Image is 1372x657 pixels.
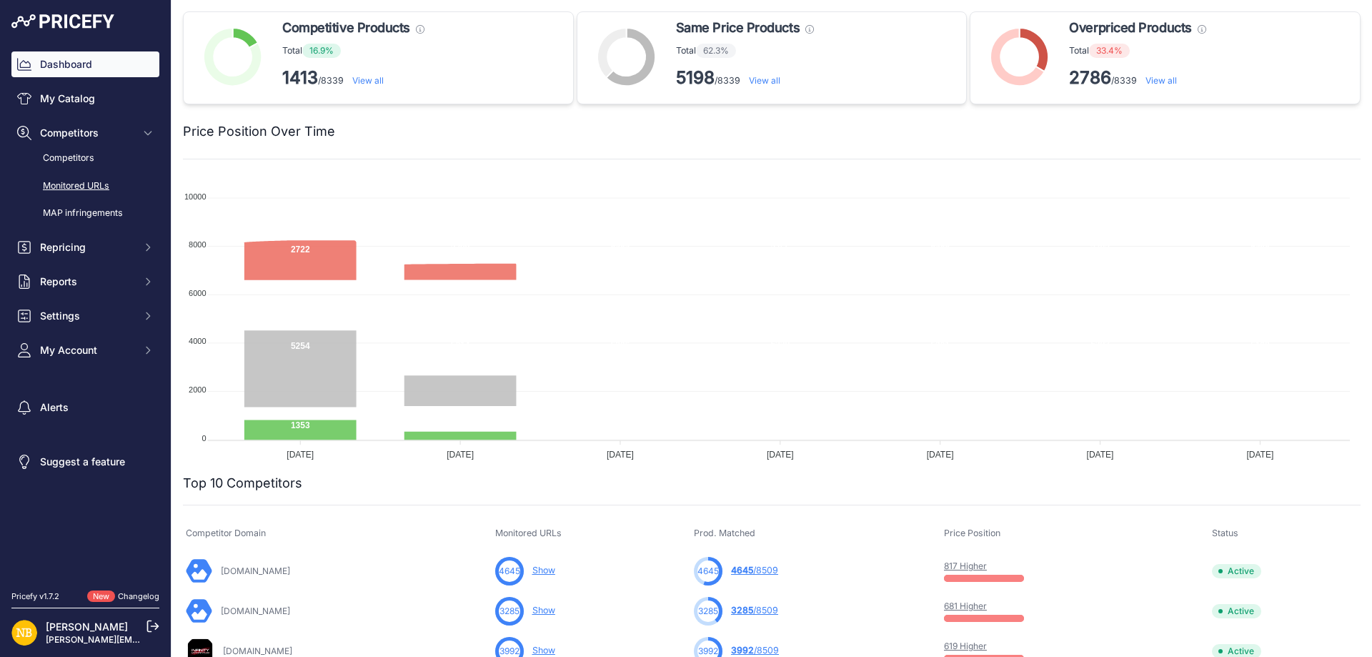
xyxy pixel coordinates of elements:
img: Pricefy Logo [11,14,114,29]
nav: Sidebar [11,51,159,573]
span: Monitored URLs [495,528,562,538]
tspan: 4000 [189,337,206,345]
a: 619 Higher [944,641,987,651]
span: Same Price Products [676,18,800,38]
span: 3285 [698,605,718,618]
a: [DOMAIN_NAME] [223,646,292,656]
h2: Top 10 Competitors [183,473,302,493]
span: 33.4% [1089,44,1130,58]
tspan: 6000 [189,289,206,297]
span: Reports [40,275,134,289]
a: Show [532,565,555,576]
span: 4645 [499,565,520,578]
h2: Price Position Over Time [183,122,335,142]
span: 62.3% [696,44,736,58]
a: [DOMAIN_NAME] [221,565,290,576]
a: View all [352,75,384,86]
span: Competitors [40,126,134,140]
span: 4645 [697,565,719,578]
span: 3285 [731,605,753,616]
p: Total [1069,44,1206,58]
a: 681 Higher [944,601,987,611]
p: /8339 [1069,66,1206,89]
a: Competitors [11,146,159,171]
a: Suggest a feature [11,449,159,475]
span: Status [1212,528,1238,538]
a: 3992/8509 [731,645,779,656]
a: Changelog [118,591,159,601]
tspan: [DATE] [1246,450,1273,460]
a: View all [749,75,780,86]
span: My Account [40,343,134,357]
strong: 1413 [282,67,318,88]
span: New [87,591,115,603]
span: Prod. Matched [694,528,755,538]
a: [DOMAIN_NAME] [221,606,290,616]
a: 817 Higher [944,560,987,571]
a: Dashboard [11,51,159,77]
tspan: [DATE] [287,450,314,460]
a: [PERSON_NAME] [46,621,128,633]
p: Total [282,44,424,58]
span: Competitive Products [282,18,410,38]
strong: 2786 [1069,67,1111,88]
tspan: [DATE] [1087,450,1114,460]
button: Competitors [11,120,159,146]
a: MAP infringements [11,201,159,226]
strong: 5198 [676,67,715,88]
button: Settings [11,303,159,329]
span: Competitor Domain [186,528,266,538]
tspan: [DATE] [767,450,794,460]
a: 3285/8509 [731,605,778,616]
tspan: [DATE] [607,450,634,460]
a: My Catalog [11,86,159,112]
a: View all [1145,75,1177,86]
span: Settings [40,309,134,323]
span: 3992 [731,645,754,656]
button: Repricing [11,234,159,260]
a: Monitored URLs [11,174,159,199]
a: Alerts [11,395,159,420]
a: Show [532,645,555,656]
span: Active [1212,604,1261,618]
span: Repricing [40,240,134,255]
button: My Account [11,337,159,363]
a: 4645/8509 [731,565,778,576]
span: 4645 [731,565,753,576]
tspan: 8000 [189,240,206,249]
tspan: 10000 [184,192,207,201]
span: Overpriced Products [1069,18,1191,38]
a: [PERSON_NAME][EMAIL_ADDRESS][DOMAIN_NAME] [46,634,266,645]
tspan: [DATE] [927,450,954,460]
span: 16.9% [302,44,341,58]
p: /8339 [676,66,814,89]
div: Pricefy v1.7.2 [11,591,59,603]
button: Reports [11,269,159,295]
span: 3285 [499,605,520,618]
span: Active [1212,564,1261,578]
tspan: 0 [202,434,206,443]
span: Price Position [944,528,1000,538]
p: /8339 [282,66,424,89]
tspan: [DATE] [447,450,474,460]
p: Total [676,44,814,58]
tspan: 2000 [189,385,206,394]
a: Show [532,605,555,616]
